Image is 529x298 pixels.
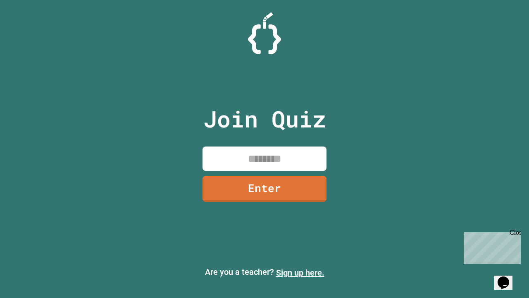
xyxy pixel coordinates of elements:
iframe: chat widget [494,265,521,290]
a: Enter [203,176,326,202]
img: Logo.svg [248,12,281,54]
div: Chat with us now!Close [3,3,57,53]
p: Are you a teacher? [7,266,522,279]
p: Join Quiz [203,102,326,136]
a: Sign up here. [276,268,324,278]
iframe: chat widget [460,229,521,264]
